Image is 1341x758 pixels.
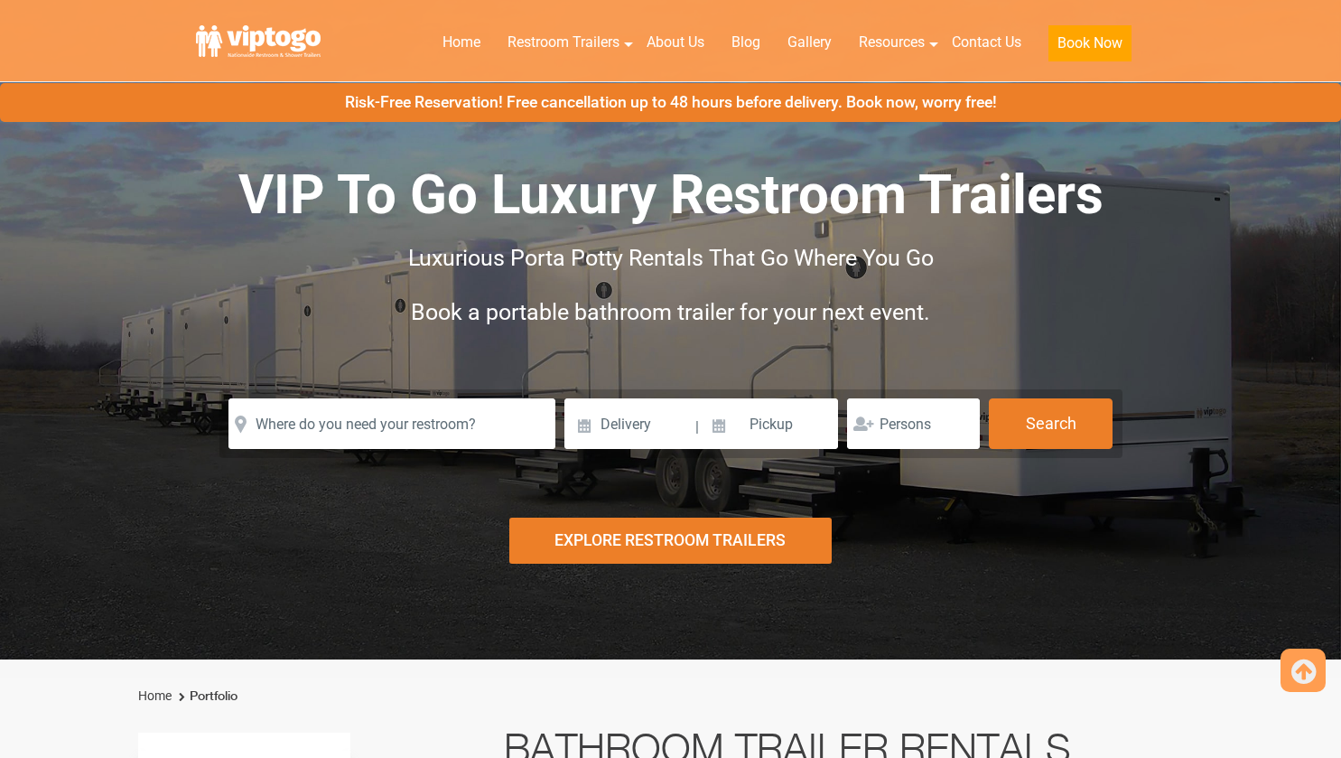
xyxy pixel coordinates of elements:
[429,23,494,62] a: Home
[938,23,1035,62] a: Contact Us
[845,23,938,62] a: Resources
[702,398,839,449] input: Pickup
[509,518,831,564] div: Explore Restroom Trailers
[1035,23,1145,72] a: Book Now
[989,398,1113,449] button: Search
[408,245,934,271] span: Luxurious Porta Potty Rentals That Go Where You Go
[774,23,845,62] a: Gallery
[695,398,699,456] span: |
[564,398,694,449] input: Delivery
[238,163,1104,227] span: VIP To Go Luxury Restroom Trailers
[847,398,980,449] input: Persons
[494,23,633,62] a: Restroom Trailers
[633,23,718,62] a: About Us
[411,299,930,325] span: Book a portable bathroom trailer for your next event.
[718,23,774,62] a: Blog
[1048,25,1131,61] button: Book Now
[228,398,555,449] input: Where do you need your restroom?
